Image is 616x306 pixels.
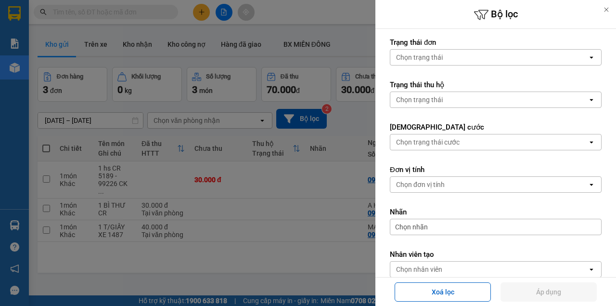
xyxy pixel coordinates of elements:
label: Trạng thái đơn [390,38,602,47]
svg: open [588,53,595,61]
label: Nhãn [390,207,602,217]
svg: open [588,138,595,146]
label: [DEMOGRAPHIC_DATA] cước [390,122,602,132]
svg: open [588,181,595,188]
label: Nhân viên tạo [390,250,602,259]
div: Chọn trạng thái [396,53,443,62]
h6: Bộ lọc [375,7,616,22]
span: Chọn nhãn [395,222,428,232]
button: Áp dụng [500,282,597,302]
div: Chọn trạng thái [396,95,443,105]
div: Chọn nhân viên [396,265,442,274]
label: Đơn vị tính [390,165,602,174]
label: Trạng thái thu hộ [390,80,602,90]
div: Chọn trạng thái cước [396,137,460,147]
div: Chọn đơn vị tính [396,180,445,189]
button: Xoá lọc [395,282,491,302]
svg: open [588,266,595,273]
svg: open [588,96,595,104]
